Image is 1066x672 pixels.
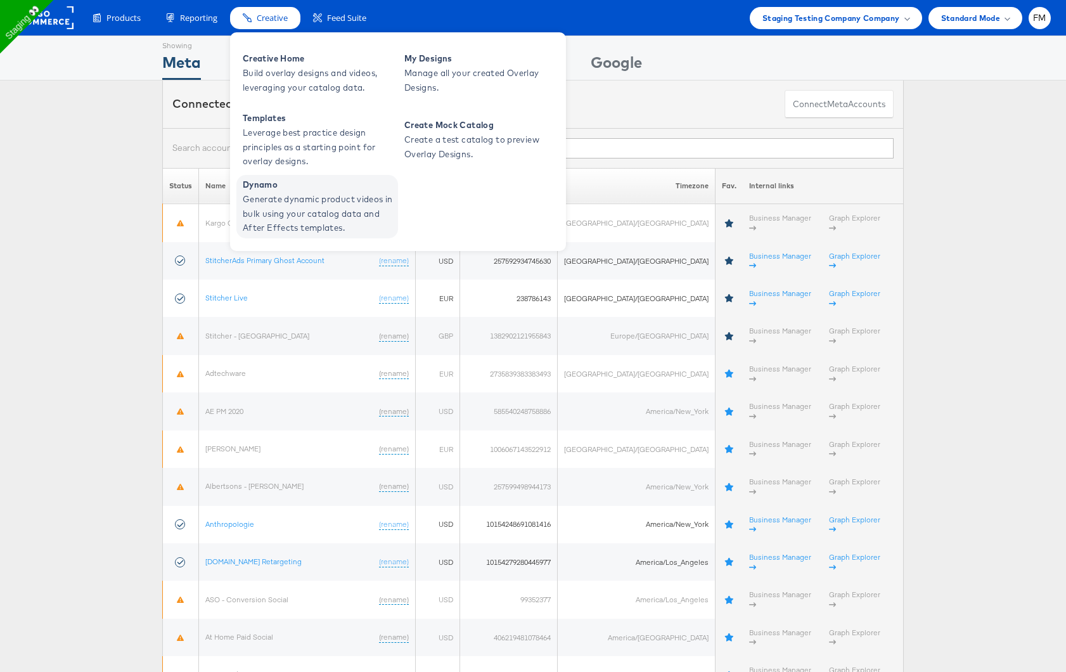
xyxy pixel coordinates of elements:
a: Create Mock Catalog Create a test catalog to preview Overlay Designs. [398,108,560,172]
a: Graph Explorer [829,628,880,647]
span: Leverage best practice design principles as a starting point for overlay designs. [243,126,395,169]
a: Graph Explorer [829,326,880,346]
span: Creative Home [243,51,395,66]
div: Meta [162,51,201,80]
a: (rename) [379,444,409,455]
a: At Home Paid Social [205,632,273,642]
input: Filter [256,138,894,158]
a: Business Manager [749,552,811,572]
td: [GEOGRAPHIC_DATA]/[GEOGRAPHIC_DATA] [558,204,716,242]
span: Reporting [180,12,217,24]
td: 585540248758886 [460,392,558,430]
span: Standard Mode [941,11,1000,25]
td: 2735839383383493 [460,355,558,392]
td: [GEOGRAPHIC_DATA]/[GEOGRAPHIC_DATA] [558,355,716,392]
span: FM [1033,14,1046,22]
th: Status [163,168,199,204]
a: Graph Explorer [829,552,880,572]
a: AE PM 2020 [205,406,243,416]
td: USD [416,242,460,280]
td: [GEOGRAPHIC_DATA]/[GEOGRAPHIC_DATA] [558,280,716,317]
td: America/Los_Angeles [558,543,716,581]
div: Connected accounts [172,96,312,112]
a: Creative Home Build overlay designs and videos, leveraging your catalog data. [236,42,398,105]
span: Dynamo [243,178,395,192]
td: America/Los_Angeles [558,581,716,618]
td: 257592934745630 [460,242,558,280]
td: USD [416,619,460,656]
td: America/New_York [558,392,716,430]
td: GBP [416,317,460,354]
a: Templates Leverage best practice design principles as a starting point for overlay designs. [236,108,398,172]
th: Timezone [558,168,716,204]
a: Albertsons - [PERSON_NAME] [205,481,304,491]
th: Name [199,168,416,204]
a: Business Manager [749,401,811,421]
td: EUR [416,430,460,468]
td: America/[GEOGRAPHIC_DATA] [558,619,716,656]
a: Adtechware [205,368,246,378]
td: 10154279280445977 [460,543,558,581]
td: EUR [416,355,460,392]
span: Feed Suite [327,12,366,24]
a: Graph Explorer [829,439,880,459]
span: Generate dynamic product videos in bulk using your catalog data and After Effects templates. [243,192,395,235]
span: Templates [243,111,395,126]
span: Manage all your created Overlay Designs. [404,66,556,95]
a: Business Manager [749,590,811,609]
td: USD [416,581,460,618]
span: Staging Testing Company Company [762,11,900,25]
a: (rename) [379,519,409,530]
a: Graph Explorer [829,590,880,609]
a: Graph Explorer [829,401,880,421]
span: My Designs [404,51,556,66]
td: [GEOGRAPHIC_DATA]/[GEOGRAPHIC_DATA] [558,430,716,468]
td: America/New_York [558,506,716,543]
a: Graph Explorer [829,364,880,384]
a: (rename) [379,255,409,266]
a: Business Manager [749,288,811,308]
td: America/New_York [558,468,716,505]
a: (rename) [379,481,409,492]
a: (rename) [379,406,409,417]
a: Dynamo Generate dynamic product videos in bulk using your catalog data and After Effects templates. [236,175,398,238]
a: My Designs Manage all your created Overlay Designs. [398,42,560,105]
td: Europe/[GEOGRAPHIC_DATA] [558,317,716,354]
a: (rename) [379,632,409,643]
td: USD [416,468,460,505]
a: Business Manager [749,477,811,496]
td: 99352377 [460,581,558,618]
div: Showing [162,36,201,51]
a: Business Manager [749,326,811,346]
a: Business Manager [749,251,811,271]
a: Graph Explorer [829,477,880,496]
a: Stitcher Live [205,293,248,302]
span: Products [106,12,141,24]
a: Kargo Commerce Staging Sandbox [205,218,325,228]
td: 406219481078464 [460,619,558,656]
td: USD [416,543,460,581]
a: Graph Explorer [829,213,880,233]
a: Business Manager [749,439,811,459]
span: Create Mock Catalog [404,118,556,132]
td: EUR [416,280,460,317]
td: 10154248691081416 [460,506,558,543]
td: [GEOGRAPHIC_DATA]/[GEOGRAPHIC_DATA] [558,242,716,280]
span: Creative [257,12,288,24]
button: ConnectmetaAccounts [785,90,894,119]
a: Stitcher - [GEOGRAPHIC_DATA] [205,331,309,340]
a: Graph Explorer [829,515,880,534]
td: 238786143 [460,280,558,317]
span: meta [827,98,848,110]
a: (rename) [379,557,409,567]
td: 1006067143522912 [460,430,558,468]
a: Business Manager [749,213,811,233]
div: Google [591,51,642,80]
a: Graph Explorer [829,288,880,308]
a: (rename) [379,293,409,304]
span: Build overlay designs and videos, leveraging your catalog data. [243,66,395,95]
a: (rename) [379,368,409,379]
a: Business Manager [749,515,811,534]
a: Graph Explorer [829,251,880,271]
a: StitcherAds Primary Ghost Account [205,255,324,265]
